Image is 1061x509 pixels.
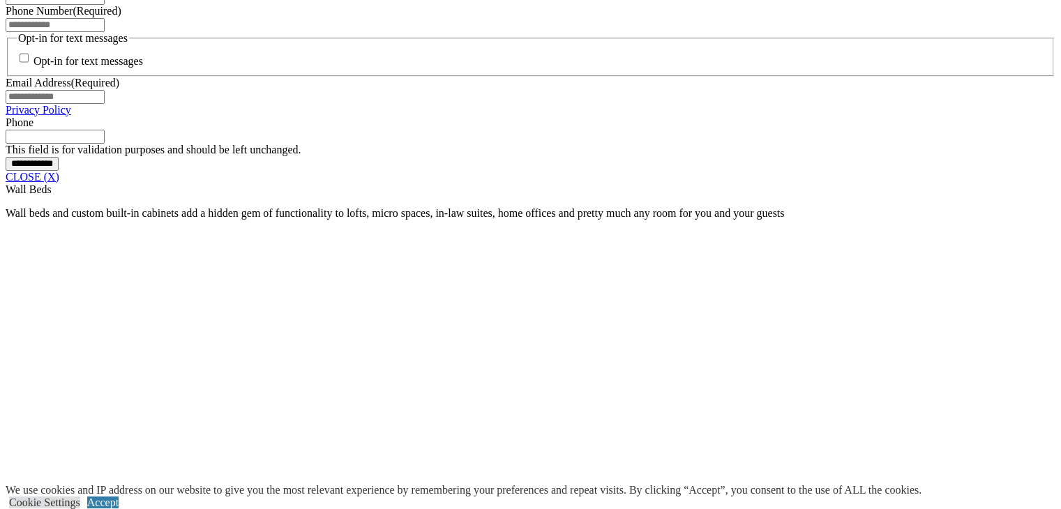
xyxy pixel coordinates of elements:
span: (Required) [71,77,119,89]
a: CLOSE (X) [6,171,59,183]
span: (Required) [73,5,121,17]
div: This field is for validation purposes and should be left unchanged. [6,144,1055,156]
label: Phone [6,116,33,128]
div: We use cookies and IP address on our website to give you the most relevant experience by remember... [6,484,921,496]
span: Wall Beds [6,183,52,195]
label: Opt-in for text messages [33,56,143,68]
a: Accept [87,496,119,508]
label: Phone Number [6,5,121,17]
a: Cookie Settings [9,496,80,508]
label: Email Address [6,77,119,89]
p: Wall beds and custom built-in cabinets add a hidden gem of functionality to lofts, micro spaces, ... [6,207,1055,220]
a: Privacy Policy [6,104,71,116]
legend: Opt-in for text messages [17,32,129,45]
